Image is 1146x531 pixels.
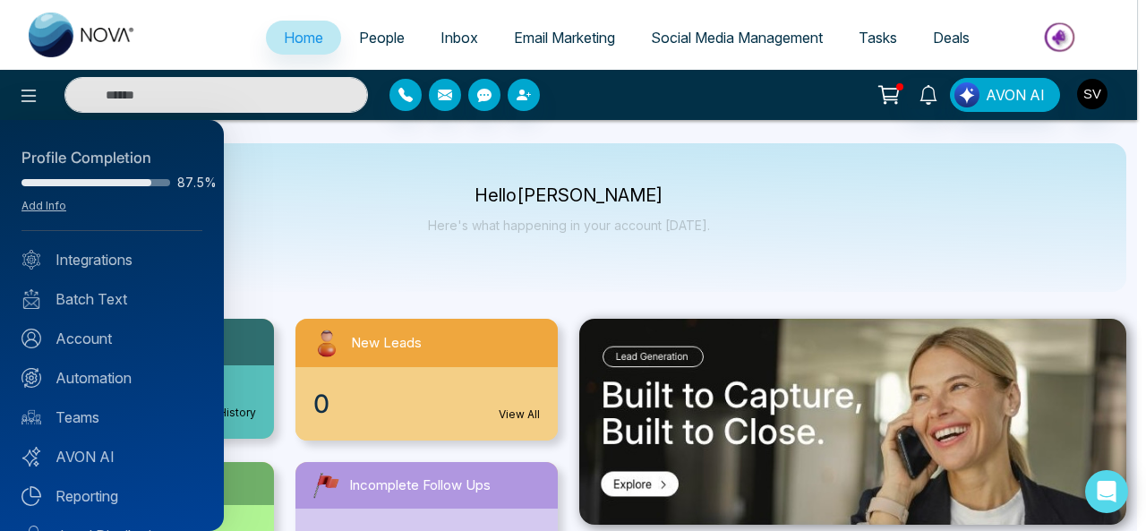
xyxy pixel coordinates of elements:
[21,289,41,309] img: batch_text_white.png
[1085,470,1128,513] div: Open Intercom Messenger
[21,329,41,348] img: Account.svg
[21,249,202,270] a: Integrations
[21,147,202,170] div: Profile Completion
[21,447,41,467] img: Avon-AI.svg
[21,367,202,389] a: Automation
[21,288,202,310] a: Batch Text
[21,328,202,349] a: Account
[21,250,41,270] img: Integrated.svg
[21,199,66,212] a: Add Info
[21,485,202,507] a: Reporting
[21,407,202,428] a: Teams
[21,486,41,506] img: Reporting.svg
[177,176,202,189] span: 87.5%
[21,407,41,427] img: team.svg
[21,446,202,467] a: AVON AI
[21,368,41,388] img: Automation.svg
